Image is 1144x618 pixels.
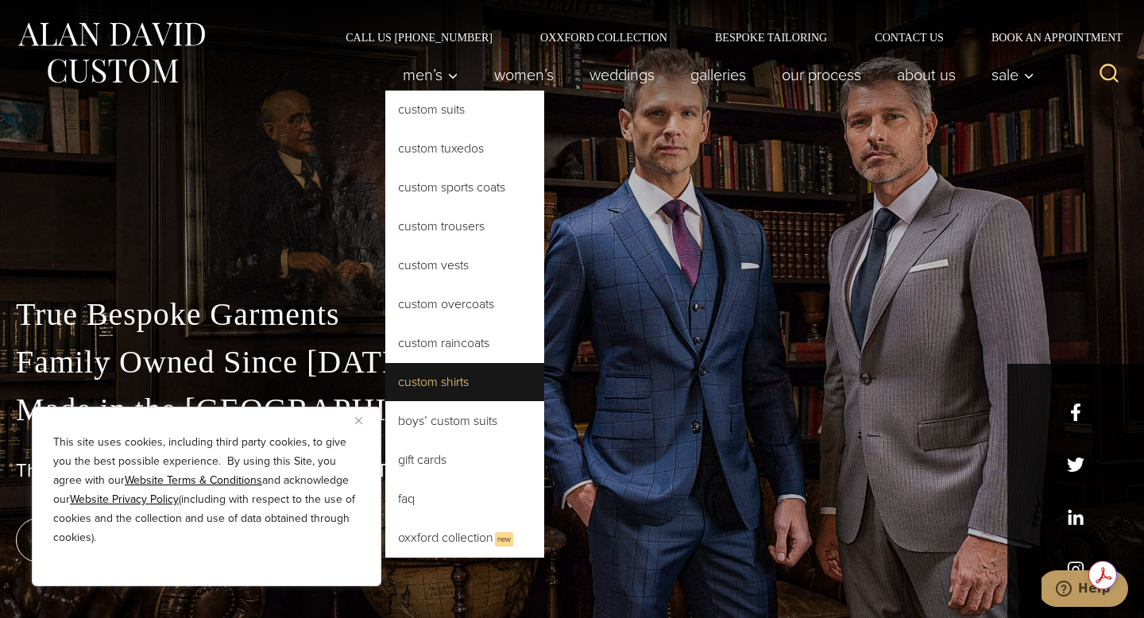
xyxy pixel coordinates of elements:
[322,32,1128,43] nav: Secondary Navigation
[385,59,1043,91] nav: Primary Navigation
[516,32,691,43] a: Oxxford Collection
[495,532,513,547] span: New
[385,207,544,245] a: Custom Trousers
[1042,570,1128,610] iframe: Opens a widget where you can chat to one of our agents
[691,32,851,43] a: Bespoke Tailoring
[385,59,477,91] button: Men’s sub menu toggle
[385,363,544,401] a: Custom Shirts
[70,491,179,508] a: Website Privacy Policy
[385,246,544,284] a: Custom Vests
[16,518,238,562] a: book an appointment
[851,32,968,43] a: Contact Us
[16,291,1128,434] p: True Bespoke Garments Family Owned Since [DATE] Made in the [GEOGRAPHIC_DATA]
[16,17,207,88] img: Alan David Custom
[16,459,1128,482] h1: The Best Custom Suits [GEOGRAPHIC_DATA] Has to Offer
[572,59,673,91] a: weddings
[968,32,1128,43] a: Book an Appointment
[385,285,544,323] a: Custom Overcoats
[322,32,516,43] a: Call Us [PHONE_NUMBER]
[673,59,764,91] a: Galleries
[355,417,362,424] img: Close
[477,59,572,91] a: Women’s
[385,480,544,518] a: FAQ
[355,411,374,430] button: Close
[764,59,879,91] a: Our Process
[53,433,360,547] p: This site uses cookies, including third party cookies, to give you the best possible experience. ...
[974,59,1043,91] button: Sale sub menu toggle
[385,129,544,168] a: Custom Tuxedos
[385,324,544,362] a: Custom Raincoats
[385,441,544,479] a: Gift Cards
[125,472,262,489] a: Website Terms & Conditions
[385,168,544,207] a: Custom Sports Coats
[385,519,544,558] a: Oxxford CollectionNew
[385,91,544,129] a: Custom Suits
[385,402,544,440] a: Boys’ Custom Suits
[879,59,974,91] a: About Us
[1090,56,1128,94] button: View Search Form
